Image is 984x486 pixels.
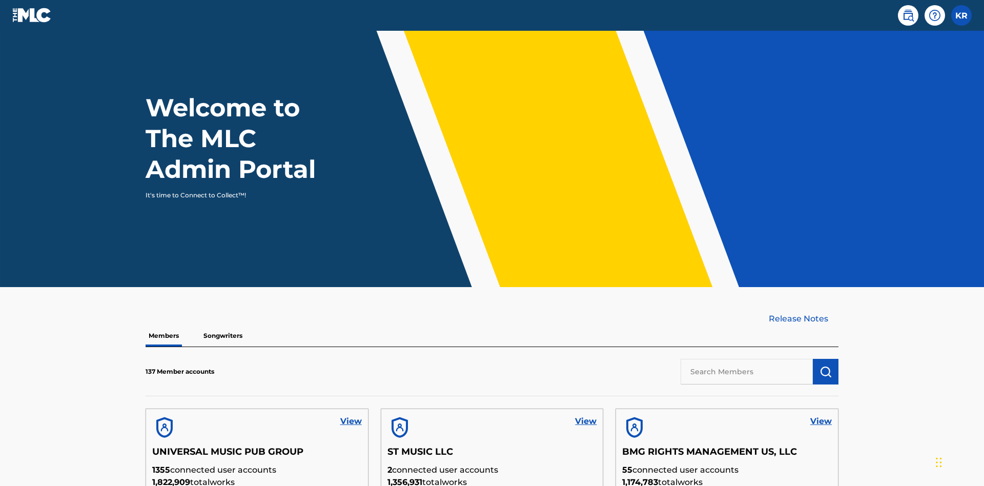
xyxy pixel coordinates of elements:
img: Search Works [819,366,832,378]
img: account [152,415,177,440]
p: It's time to Connect to Collect™! [146,191,323,200]
input: Search Members [681,359,813,384]
p: Members [146,325,182,347]
img: MLC Logo [12,8,52,23]
p: connected user accounts [622,464,832,476]
h1: Welcome to The MLC Admin Portal [146,92,337,185]
img: account [622,415,647,440]
span: 55 [622,465,632,475]
img: help [929,9,941,22]
p: 137 Member accounts [146,367,214,376]
a: Public Search [898,5,918,26]
p: Songwriters [200,325,245,347]
a: View [340,415,362,428]
a: View [575,415,597,428]
h5: BMG RIGHTS MANAGEMENT US, LLC [622,446,832,464]
img: account [387,415,412,440]
img: search [902,9,914,22]
iframe: Chat Widget [933,437,984,486]
h5: ST MUSIC LLC [387,446,597,464]
span: 1355 [152,465,170,475]
span: 2 [387,465,392,475]
div: Help [925,5,945,26]
a: Release Notes [769,313,838,325]
a: View [810,415,832,428]
p: connected user accounts [387,464,597,476]
p: connected user accounts [152,464,362,476]
div: User Menu [951,5,972,26]
h5: UNIVERSAL MUSIC PUB GROUP [152,446,362,464]
div: Drag [936,447,942,478]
